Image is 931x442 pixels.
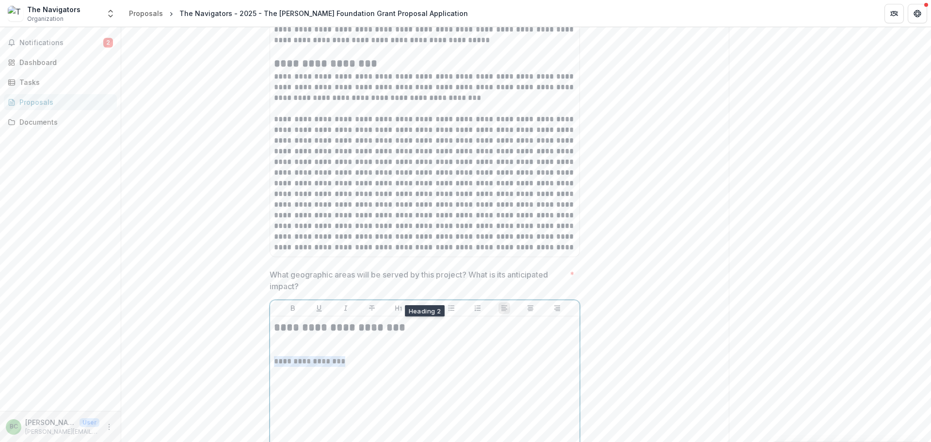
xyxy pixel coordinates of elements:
a: Proposals [4,94,117,110]
button: Align Left [498,302,510,314]
a: Dashboard [4,54,117,70]
a: Proposals [125,6,167,20]
button: Align Right [551,302,563,314]
button: Underline [313,302,325,314]
div: The Navigators [27,4,80,15]
button: Bold [287,302,299,314]
div: Documents [19,117,109,127]
button: Open entity switcher [104,4,117,23]
div: Proposals [19,97,109,107]
img: The Navigators [8,6,23,21]
button: Ordered List [472,302,483,314]
span: Organization [27,15,64,23]
span: 2 [103,38,113,48]
button: Notifications2 [4,35,117,50]
button: Bullet List [446,302,457,314]
button: Partners [884,4,904,23]
div: The Navigators - 2025 - The [PERSON_NAME] Foundation Grant Proposal Application [179,8,468,18]
button: Strike [366,302,378,314]
button: Heading 1 [393,302,404,314]
button: Italicize [340,302,352,314]
p: What geographic areas will be served by this project? What is its anticipated impact? [270,269,566,292]
button: Heading 2 [419,302,431,314]
button: Get Help [908,4,927,23]
span: Notifications [19,39,103,47]
nav: breadcrumb [125,6,472,20]
div: Dashboard [19,57,109,67]
button: More [103,421,115,433]
div: Brad Cummins [10,424,18,430]
p: [PERSON_NAME] [25,417,76,427]
p: User [80,418,99,427]
a: Documents [4,114,117,130]
div: Tasks [19,77,109,87]
a: Tasks [4,74,117,90]
div: Proposals [129,8,163,18]
button: Align Center [525,302,536,314]
p: [PERSON_NAME][EMAIL_ADDRESS][PERSON_NAME][DOMAIN_NAME] [25,427,99,436]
